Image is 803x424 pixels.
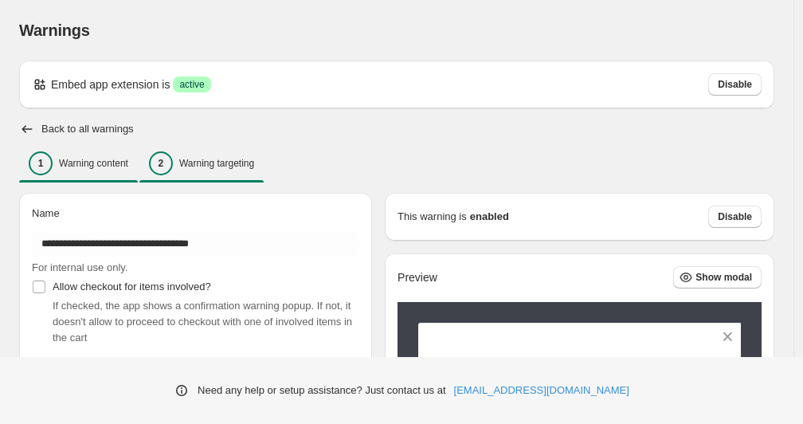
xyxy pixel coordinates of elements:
button: 2Warning targeting [139,147,264,180]
span: Name [32,207,60,219]
span: active [179,78,204,91]
a: [EMAIL_ADDRESS][DOMAIN_NAME] [454,383,629,398]
body: Rich Text Area. Press ALT-0 for help. [6,13,319,43]
div: 2 [149,151,173,175]
button: Disable [708,206,762,228]
button: Show modal [673,266,762,289]
span: Show modal [695,271,752,284]
p: This warning is [398,209,467,225]
button: Disable [708,73,762,96]
div: 1 [29,151,53,175]
p: Warning content [59,157,128,170]
span: Warnings [19,22,90,39]
strong: enabled [470,209,509,225]
span: Disable [718,210,752,223]
p: Warning targeting [179,157,254,170]
span: Allow checkout for items involved? [53,281,211,292]
h2: Back to all warnings [41,123,134,135]
h2: Preview [398,271,437,285]
span: Disable [718,78,752,91]
button: 1Warning content [19,147,138,180]
span: For internal use only. [32,261,127,273]
p: Embed app extension is [51,77,170,92]
span: If checked, the app shows a confirmation warning popup. If not, it doesn't allow to proceed to ch... [53,300,352,344]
